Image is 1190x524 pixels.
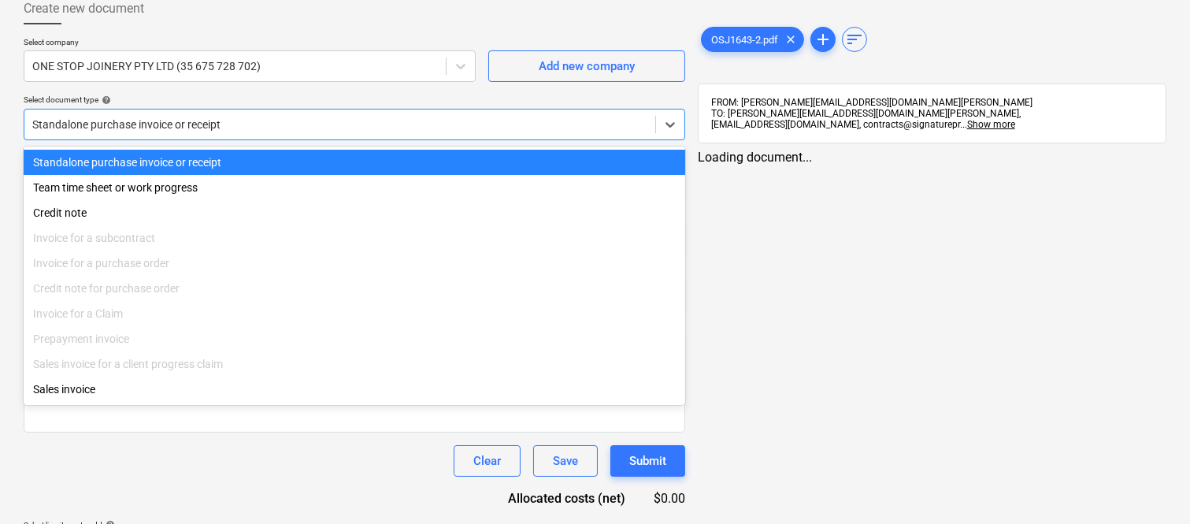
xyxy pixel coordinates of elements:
[781,30,800,49] span: clear
[480,489,651,507] div: Allocated costs (net)
[24,377,685,402] div: Sales invoice
[24,200,685,225] div: Credit note
[698,150,1166,165] div: Loading document...
[960,119,1015,130] span: ...
[24,301,685,326] div: Invoice for a Claim
[98,95,111,105] span: help
[24,225,685,251] div: Invoice for a subcontract
[24,326,685,351] div: Prepayment invoice
[24,251,685,276] div: Invoice for a purchase order
[488,50,685,82] button: Add new company
[24,351,685,377] div: Sales invoice for a client progress claim
[539,56,635,76] div: Add new company
[711,108,1021,119] span: TO: [PERSON_NAME][EMAIL_ADDRESS][DOMAIN_NAME][PERSON_NAME],
[473,451,501,471] div: Clear
[24,95,685,105] div: Select document type
[702,34,788,46] span: OSJ1643-2.pdf
[701,27,804,52] div: OSJ1643-2.pdf
[967,119,1015,130] span: Show more
[651,489,685,507] div: $0.00
[845,30,864,49] span: sort
[454,445,521,477] button: Clear
[711,119,960,130] span: [EMAIL_ADDRESS][DOMAIN_NAME], contracts@signaturepr
[24,175,685,200] div: Team time sheet or work progress
[24,37,476,50] p: Select company
[1111,448,1190,524] iframe: Chat Widget
[629,451,666,471] div: Submit
[533,445,598,477] button: Save
[24,276,685,301] div: Credit note for purchase order
[814,30,832,49] span: add
[553,451,578,471] div: Save
[711,97,1032,108] span: FROM: [PERSON_NAME][EMAIL_ADDRESS][DOMAIN_NAME][PERSON_NAME]
[610,445,685,477] button: Submit
[24,150,685,175] div: Standalone purchase invoice or receipt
